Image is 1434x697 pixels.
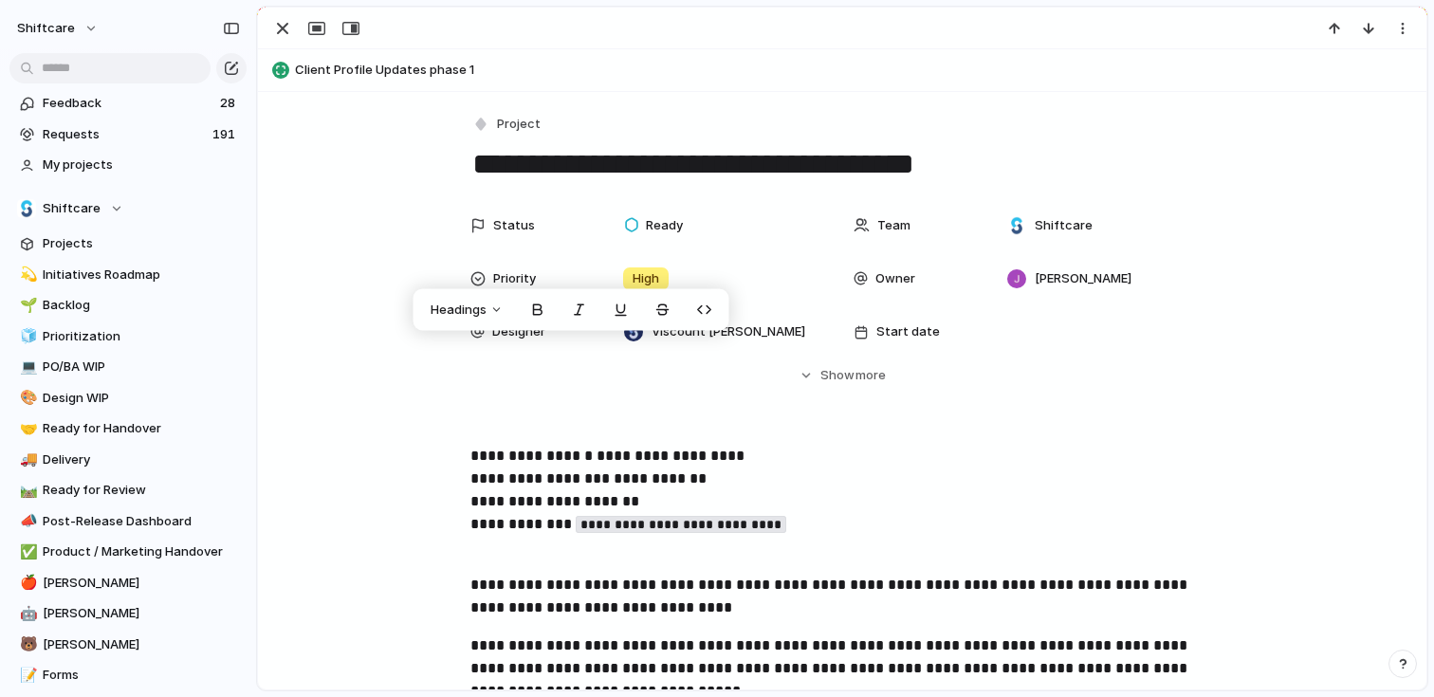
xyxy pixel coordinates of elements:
span: Team [877,216,910,235]
a: 🚚Delivery [9,446,247,474]
span: [PERSON_NAME] [1035,269,1131,288]
a: 🧊Prioritization [9,322,247,351]
span: Initiatives Roadmap [43,266,240,284]
a: Feedback28 [9,89,247,118]
a: 🍎[PERSON_NAME] [9,569,247,597]
a: 💫Initiatives Roadmap [9,261,247,289]
button: ✅ [17,542,36,561]
button: 🤝 [17,419,36,438]
a: 📣Post-Release Dashboard [9,507,247,536]
button: 🧊 [17,327,36,346]
span: Status [493,216,535,235]
span: Start date [876,322,940,341]
span: [PERSON_NAME] [43,604,240,623]
span: Requests [43,125,207,144]
span: Ready [646,216,683,235]
div: 🍎 [20,572,33,594]
a: 🤝Ready for Handover [9,414,247,443]
span: Ready for Handover [43,419,240,438]
span: Backlog [43,296,240,315]
button: Shiftcare [9,194,247,223]
button: 🚚 [17,450,36,469]
span: 28 [220,94,239,113]
span: Shiftcare [1035,216,1093,235]
span: Projects [43,234,240,253]
span: Post-Release Dashboard [43,512,240,531]
a: 💻PO/BA WIP [9,353,247,381]
button: Headings [419,295,515,325]
button: Project [469,111,546,138]
span: Feedback [43,94,214,113]
span: Client Profile Updates phase 1 [295,61,1418,80]
span: Design WIP [43,389,240,408]
span: more [855,366,886,385]
a: ✅Product / Marketing Handover [9,538,247,566]
button: 🐻 [17,635,36,654]
button: 🍎 [17,574,36,593]
span: Priority [493,269,536,288]
a: 📝Forms [9,661,247,689]
span: Ready for Review [43,481,240,500]
span: Forms [43,666,240,685]
div: 🎨 [20,387,33,409]
div: 🤝 [20,418,33,440]
button: 📣 [17,512,36,531]
div: 📣 [20,510,33,532]
a: 🛤️Ready for Review [9,476,247,504]
div: 🌱 [20,295,33,317]
div: 🤖 [20,603,33,625]
span: 191 [212,125,239,144]
div: 🐻 [20,633,33,655]
span: Viscount [PERSON_NAME] [652,322,805,341]
div: 🧊 [20,325,33,347]
span: Project [497,115,541,134]
button: shiftcare [9,13,108,44]
span: [PERSON_NAME] [43,635,240,654]
button: 💻 [17,358,36,376]
button: 🛤️ [17,481,36,500]
span: Show [820,366,855,385]
span: High [633,269,659,288]
button: Showmore [470,358,1214,393]
div: 🚚 [20,449,33,470]
span: Shiftcare [43,199,101,218]
a: 🎨Design WIP [9,384,247,413]
button: 🤖 [17,604,36,623]
button: 🌱 [17,296,36,315]
span: Designer [492,322,545,341]
a: Projects [9,229,247,258]
button: 🎨 [17,389,36,408]
a: Requests191 [9,120,247,149]
button: 📝 [17,666,36,685]
a: 🌱Backlog [9,291,247,320]
a: My projects [9,151,247,179]
span: Headings [431,301,487,320]
a: 🤖[PERSON_NAME] [9,599,247,628]
span: Delivery [43,450,240,469]
span: Owner [875,269,915,288]
span: shiftcare [17,19,75,38]
a: 🐻[PERSON_NAME] [9,631,247,659]
div: 📝 [20,665,33,687]
div: 💫 [20,264,33,285]
div: 💻 [20,357,33,378]
span: [PERSON_NAME] [43,574,240,593]
div: ✅ [20,541,33,563]
button: Client Profile Updates phase 1 [267,55,1418,85]
button: 💫 [17,266,36,284]
div: 🛤️ [20,480,33,502]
